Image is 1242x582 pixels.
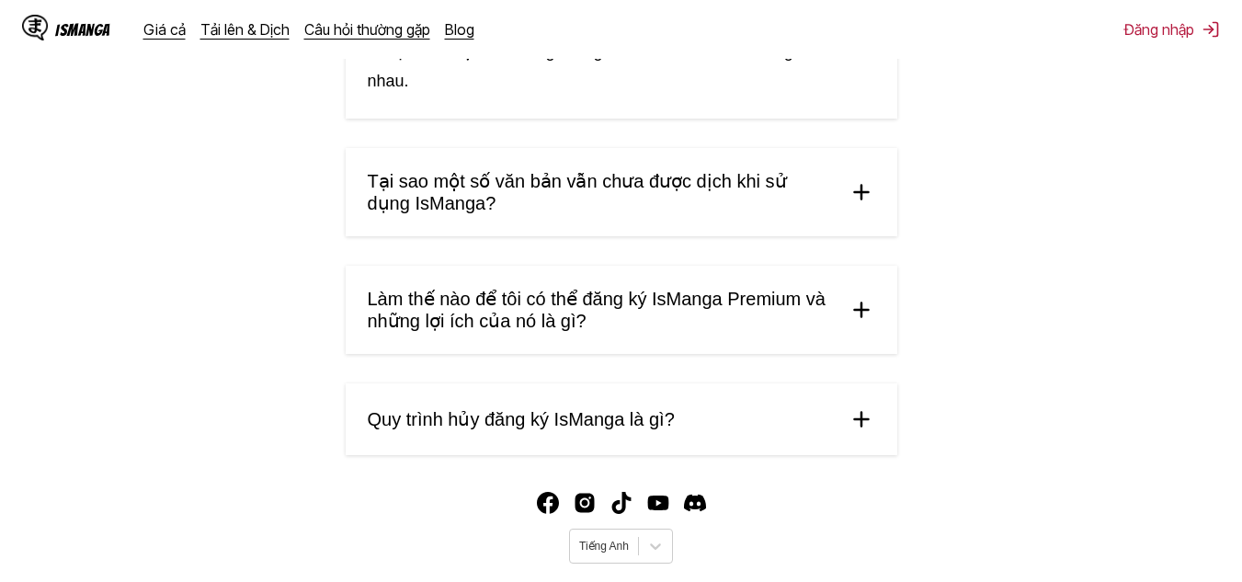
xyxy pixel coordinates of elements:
[848,405,875,433] img: cộng thêm
[537,492,559,514] a: Facebook
[445,20,474,39] a: Blog
[1124,20,1194,39] font: Đăng nhập
[346,383,897,455] summary: Quy trình hủy đăng ký IsManga là gì?
[610,492,632,514] a: TikTok
[346,148,897,236] summary: Tại sao một số văn bản vẫn chưa được dịch khi sử dụng IsManga?
[22,15,48,40] img: Logo IsManga
[55,21,110,39] font: IsManga
[647,492,669,514] a: Youtube
[684,492,706,514] a: Bất hòa
[368,409,675,429] font: Quy trình hủy đăng ký IsManga là gì?
[848,178,875,206] img: cộng thêm
[368,171,787,213] font: Tại sao một số văn bản vẫn chưa được dịch khi sử dụng IsManga?
[574,492,596,514] img: IsManga Instagram
[684,492,706,514] img: IsManga Discord
[304,20,430,39] a: Câu hỏi thường gặp
[346,266,897,354] summary: Làm thế nào để tôi có thể đăng ký IsManga Premium và những lợi ích của nó là gì?
[368,289,826,331] font: Làm thế nào để tôi có thể đăng ký IsManga Premium và những lợi ích của nó là gì?
[848,296,875,324] img: cộng thêm
[574,492,596,514] a: Instagram
[610,492,632,514] img: IsManga TikTok
[22,15,143,44] a: Logo IsMangaIsManga
[1124,20,1220,39] button: Đăng nhập
[1202,20,1220,39] img: Đăng xuất
[647,492,669,514] img: IsManga YouTube
[200,20,290,39] a: Tải lên & Dịch
[579,540,582,553] input: Chọn ngôn ngữ
[143,20,186,39] a: Giá cả
[537,492,559,514] img: IsManga Facebook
